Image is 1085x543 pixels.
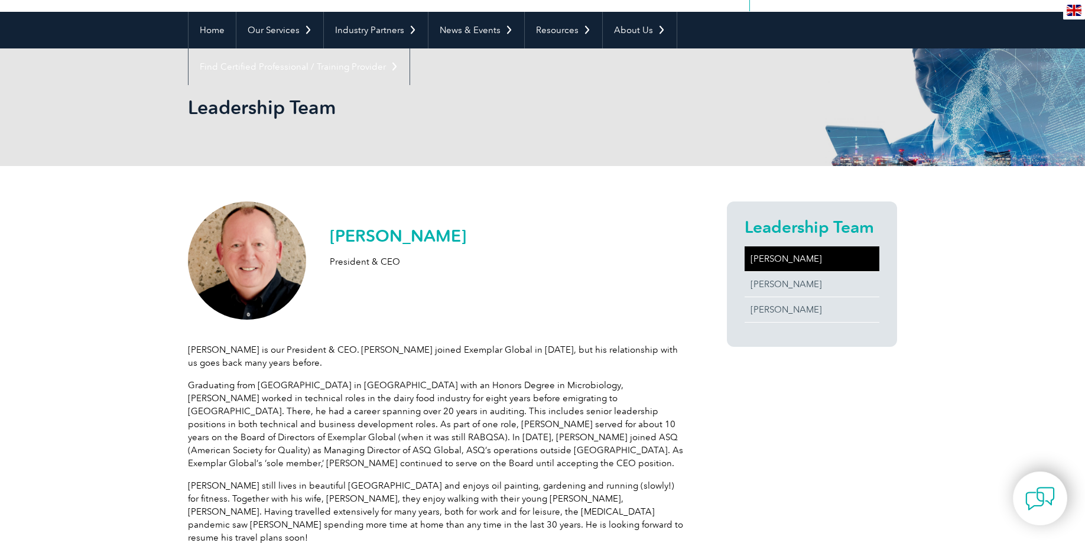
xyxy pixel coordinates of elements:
a: Find Certified Professional / Training Provider [189,48,410,85]
a: [PERSON_NAME] [745,297,879,322]
img: contact-chat.png [1025,484,1055,513]
a: News & Events [428,12,524,48]
img: en [1067,5,1081,16]
a: About Us [603,12,677,48]
p: [PERSON_NAME] is our President & CEO. [PERSON_NAME] joined Exemplar Global in [DATE], but his rel... [188,343,684,369]
a: Industry Partners [324,12,428,48]
a: Home [189,12,236,48]
h2: Leadership Team [745,217,879,236]
p: President & CEO [330,255,466,268]
h2: [PERSON_NAME] [330,226,466,245]
a: [PERSON_NAME] [745,246,879,271]
a: Resources [525,12,602,48]
a: [PERSON_NAME] [745,272,879,297]
h1: Leadership Team [188,96,642,119]
p: Graduating from [GEOGRAPHIC_DATA] in [GEOGRAPHIC_DATA] with an Honors Degree in Microbiology, [PE... [188,379,684,470]
a: Our Services [236,12,323,48]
